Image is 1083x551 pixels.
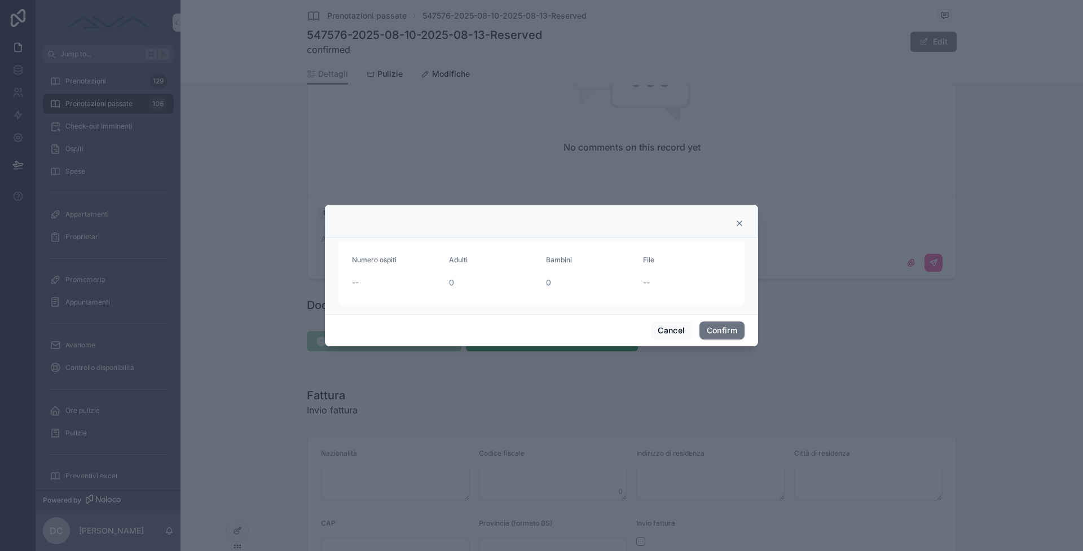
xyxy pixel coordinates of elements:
span: -- [352,277,359,288]
button: Cancel [650,321,692,340]
span: Bambini [546,255,572,264]
span: File [643,255,654,264]
button: Confirm [699,321,745,340]
span: 0 [449,277,537,288]
span: Numero ospiti [352,255,397,264]
span: -- [643,277,650,288]
span: 0 [546,277,634,288]
span: Adulti [449,255,468,264]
